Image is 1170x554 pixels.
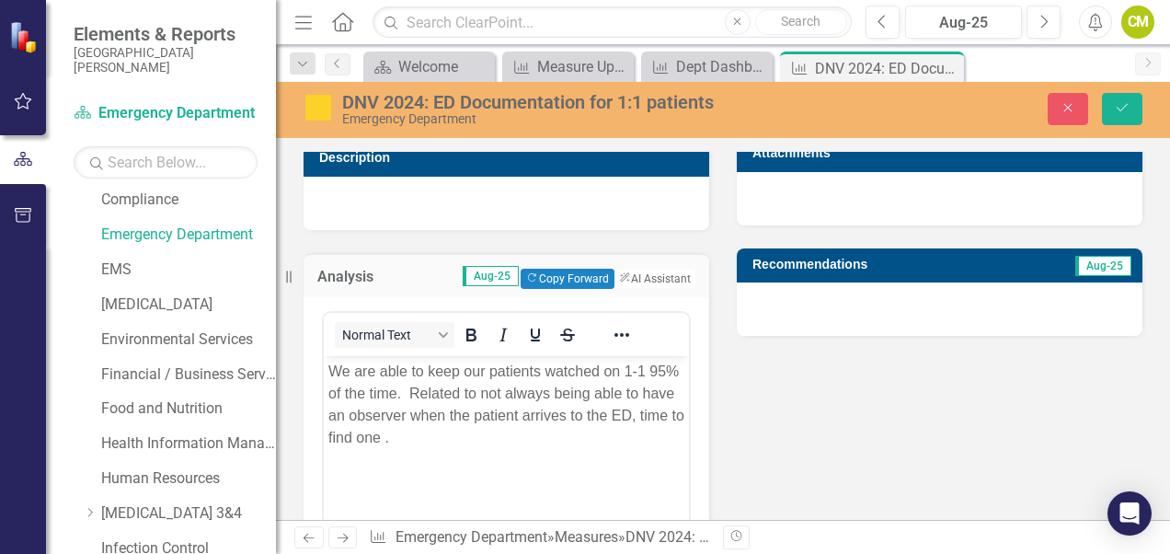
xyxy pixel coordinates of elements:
[815,57,959,80] div: DNV 2024: ED Documentation for 1:1 patients
[912,12,1015,34] div: Aug-25
[342,92,761,112] div: DNV 2024: ED Documentation for 1:1 patients
[507,55,629,78] a: Measure Update Report
[373,6,852,39] input: Search ClearPoint...
[101,398,276,420] a: Food and Nutrition
[752,258,1005,271] h3: Recommendations
[676,55,768,78] div: Dept Dashboard (ED) - Timely Notification for Organ Donation
[463,266,519,286] span: Aug-25
[74,146,258,179] input: Search Below...
[755,9,847,35] button: Search
[781,14,820,29] span: Search
[398,55,490,78] div: Welcome
[520,322,551,348] button: Underline
[625,528,923,546] div: DNV 2024: ED Documentation for 1:1 patients
[396,528,547,546] a: Emergency Department
[342,112,761,126] div: Emergency Department
[1075,256,1131,276] span: Aug-25
[101,503,276,525] a: [MEDICAL_DATA] 3&4
[752,146,1133,160] h3: Attachments
[101,433,276,455] a: Health Information Management
[101,225,276,246] a: Emergency Department
[101,260,276,281] a: EMS
[74,45,258,75] small: [GEOGRAPHIC_DATA][PERSON_NAME]
[487,322,519,348] button: Italic
[521,269,614,289] button: Copy Forward
[606,322,637,348] button: Reveal or hide additional toolbar items
[101,190,276,211] a: Compliance
[74,103,258,124] a: Emergency Department
[9,20,41,52] img: ClearPoint Strategy
[335,322,454,348] button: Block Normal Text
[905,6,1022,39] button: Aug-25
[455,322,487,348] button: Bold
[614,270,695,288] button: AI Assistant
[555,528,618,546] a: Measures
[101,329,276,351] a: Environmental Services
[369,527,709,548] div: » »
[101,294,276,316] a: [MEDICAL_DATA]
[368,55,490,78] a: Welcome
[537,55,629,78] div: Measure Update Report
[1107,491,1152,536] div: Open Intercom Messenger
[304,93,333,122] img: Caution
[319,151,700,165] h3: Description
[101,468,276,490] a: Human Resources
[101,364,276,386] a: Financial / Business Services
[552,322,583,348] button: Strikethrough
[74,23,258,45] span: Elements & Reports
[317,269,391,285] h3: Analysis
[1121,6,1154,39] button: CM
[342,328,432,342] span: Normal Text
[646,55,768,78] a: Dept Dashboard (ED) - Timely Notification for Organ Donation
